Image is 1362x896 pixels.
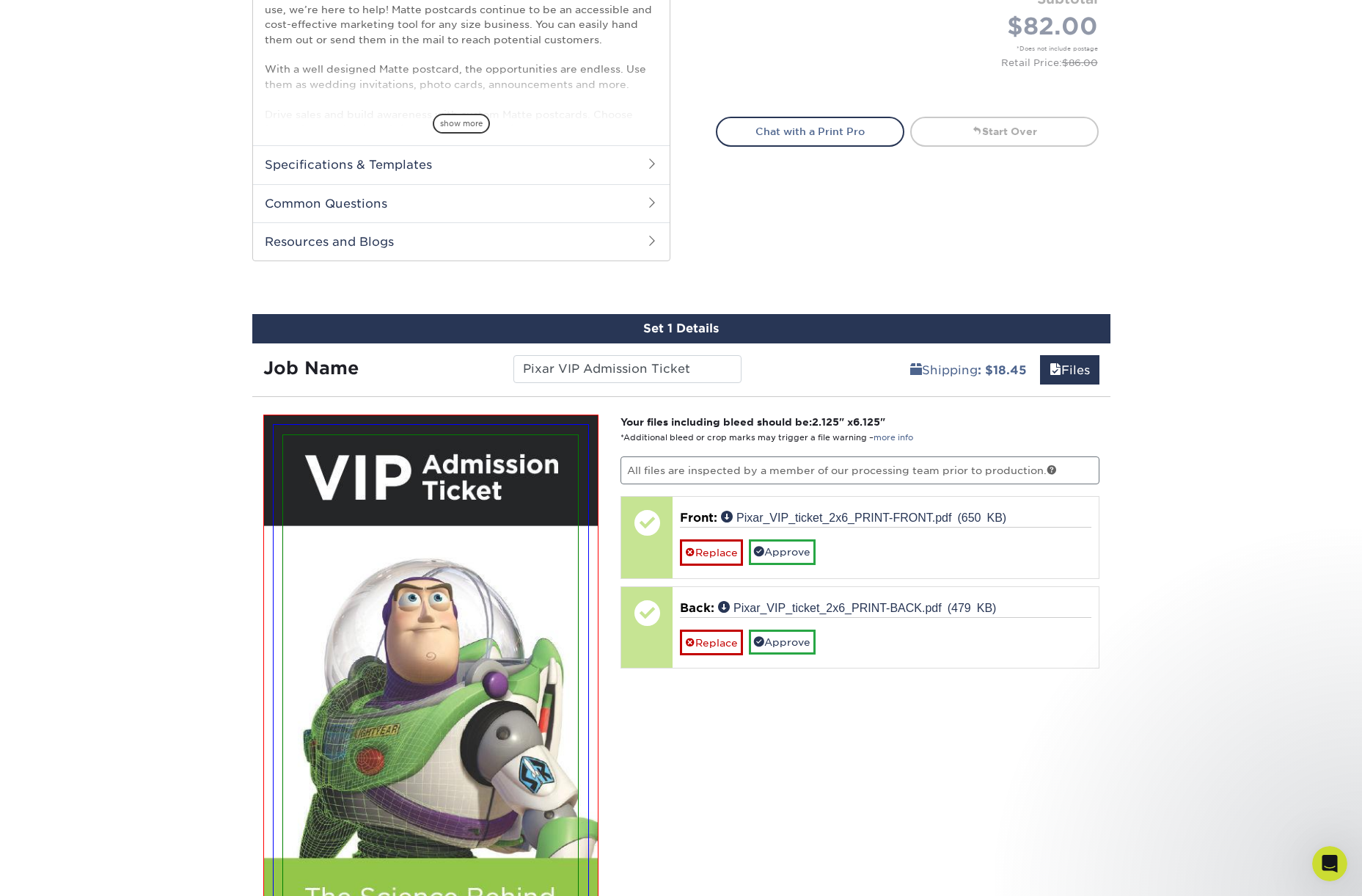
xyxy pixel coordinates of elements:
span: shipping [910,363,922,377]
a: Pixar_VIP_ticket_2x6_PRINT-BACK.pdf (479 KB) [718,601,996,613]
input: Enter a job name [513,355,742,383]
a: Approve [749,539,816,564]
span: Front: [680,511,717,525]
small: *Additional bleed or crop marks may trigger a file warning – [620,433,913,442]
a: more info [874,433,913,442]
a: Chat with a Print Pro [716,117,904,146]
strong: Job Name [263,357,359,379]
span: 2.125 [812,416,839,428]
span: files [1050,363,1061,377]
h2: Common Questions [253,184,670,222]
a: Replace [680,539,743,565]
a: Replace [680,630,743,655]
a: Approve [749,630,816,655]
a: Files [1040,355,1099,385]
h2: Specifications & Templates [253,145,670,183]
p: All files are inspected by a member of our processing team prior to production. [620,456,1099,484]
a: Start Over [910,117,1099,146]
b: : $18.45 [978,363,1027,377]
iframe: Intercom live chat [1312,846,1347,881]
div: Set 1 Details [252,314,1110,343]
span: show more [433,114,490,134]
h2: Resources and Blogs [253,222,670,261]
a: Pixar_VIP_ticket_2x6_PRINT-FRONT.pdf (650 KB) [721,511,1006,522]
a: Shipping: $18.45 [901,355,1036,385]
span: 6.125 [853,416,880,428]
strong: Your files including bleed should be: " x " [620,416,885,428]
span: Back: [680,601,714,615]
